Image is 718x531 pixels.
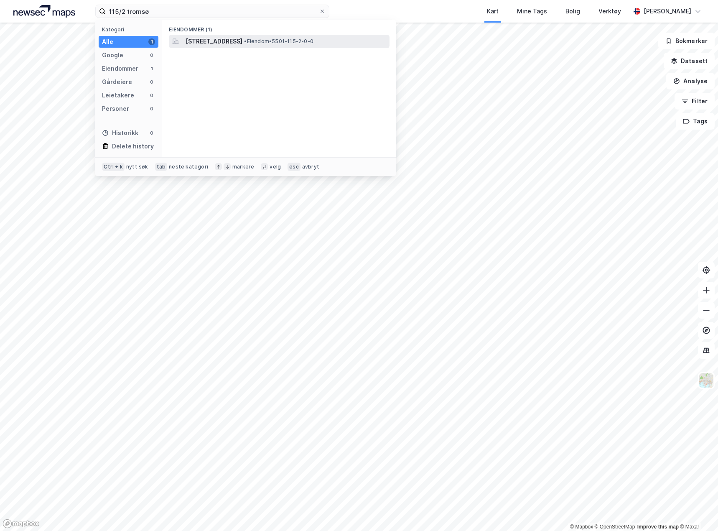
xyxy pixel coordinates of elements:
[148,92,155,99] div: 0
[232,163,254,170] div: markere
[13,5,75,18] img: logo.a4113a55bc3d86da70a041830d287a7e.svg
[102,128,138,138] div: Historikk
[148,105,155,112] div: 0
[302,163,319,170] div: avbryt
[148,38,155,45] div: 1
[148,65,155,72] div: 1
[570,524,593,530] a: Mapbox
[565,6,580,16] div: Bolig
[666,73,715,89] button: Analyse
[517,6,547,16] div: Mine Tags
[112,141,154,151] div: Delete history
[675,93,715,110] button: Filter
[244,38,247,44] span: •
[102,90,134,100] div: Leietakere
[186,36,242,46] span: [STREET_ADDRESS]
[102,163,125,171] div: Ctrl + k
[3,519,39,528] a: Mapbox homepage
[155,163,168,171] div: tab
[102,50,123,60] div: Google
[598,6,621,16] div: Verktøy
[664,53,715,69] button: Datasett
[487,6,499,16] div: Kart
[270,163,281,170] div: velg
[102,64,138,74] div: Eiendommer
[148,79,155,85] div: 0
[148,130,155,136] div: 0
[148,52,155,59] div: 0
[106,5,319,18] input: Søk på adresse, matrikkel, gårdeiere, leietakere eller personer
[102,104,129,114] div: Personer
[102,37,113,47] div: Alle
[126,163,148,170] div: nytt søk
[595,524,635,530] a: OpenStreetMap
[637,524,679,530] a: Improve this map
[288,163,300,171] div: esc
[102,77,132,87] div: Gårdeiere
[644,6,691,16] div: [PERSON_NAME]
[162,20,396,35] div: Eiendommer (1)
[169,163,208,170] div: neste kategori
[676,113,715,130] button: Tags
[244,38,313,45] span: Eiendom • 5501-115-2-0-0
[658,33,715,49] button: Bokmerker
[676,491,718,531] iframe: Chat Widget
[102,26,158,33] div: Kategori
[698,373,714,388] img: Z
[676,491,718,531] div: Kontrollprogram for chat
